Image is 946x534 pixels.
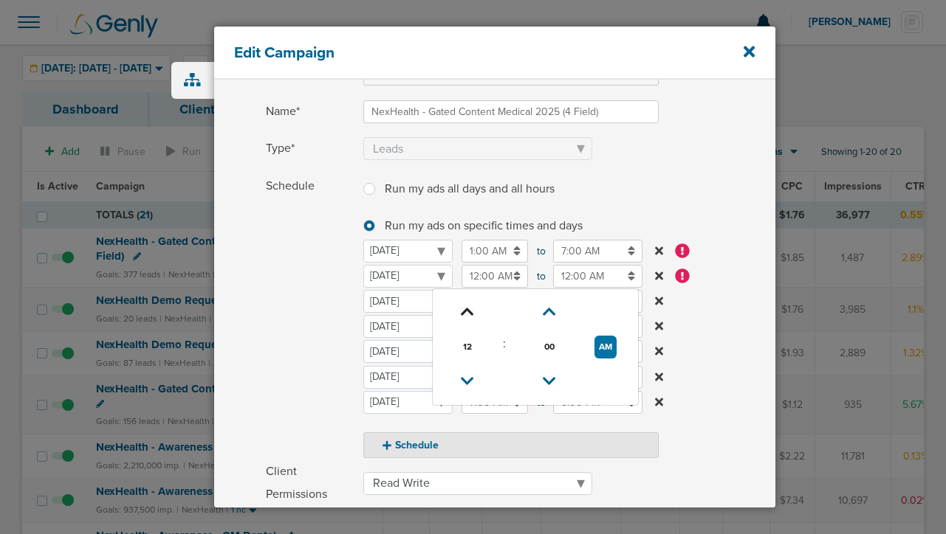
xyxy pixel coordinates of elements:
select: 12:00AM to [363,265,453,288]
a: Decrement Hour [455,370,481,393]
span: Type* [266,137,354,160]
input: to [462,240,528,263]
button: Schedule Run my ads all days and all hours Run my ads on specific times and days to 12:00AM to to... [363,432,659,458]
input: to [553,240,642,263]
td: : [497,330,512,358]
select: to [363,391,453,414]
select: to [363,340,453,363]
select: to [363,290,453,313]
input: 12:00AM to [553,265,642,288]
span: Pick Hour [456,336,479,358]
span: Client Permissions [266,460,354,506]
select: to [363,240,453,263]
button: 12:00 to [594,336,617,358]
button: to [651,315,667,338]
select: Type* [363,137,592,160]
button: 12:00AM to [651,265,667,288]
span: Run my ads all days and all hours [385,181,555,196]
span: Name* [266,100,354,123]
input: 12:00AM to [462,265,528,288]
select: to [363,315,453,338]
a: Increment Hour [455,301,481,324]
span: Run my ads on specific times and days [385,218,583,233]
select: Client Permissions [363,472,592,495]
button: to [651,391,667,414]
button: to [651,366,667,389]
a: Decrement Minute [536,370,562,393]
span: Schedule [266,175,354,458]
select: to [363,366,453,389]
h4: Edit Campaign [234,44,703,62]
a: Increment Minute [536,301,562,324]
span: to [537,265,544,288]
button: to [651,290,667,313]
button: to [651,340,667,363]
span: Pick Minute [538,336,561,358]
span: to [537,240,544,263]
button: to [651,240,667,263]
input: Name* [363,100,659,123]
